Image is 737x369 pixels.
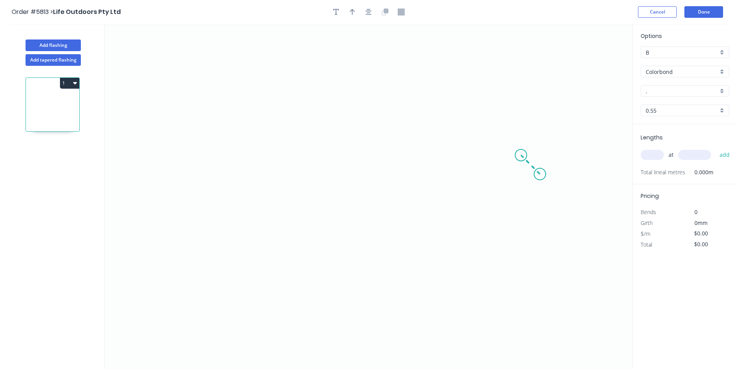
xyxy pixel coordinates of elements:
span: 0mm [694,219,708,227]
span: 0.000m [685,167,713,178]
span: Girth [641,219,653,227]
span: 0 [694,208,698,216]
input: Thickness [646,106,718,115]
span: Lengths [641,134,663,141]
input: Price level [646,48,718,57]
button: Done [684,6,723,18]
span: $/m [641,230,650,237]
span: Pricing [641,192,659,200]
span: at [669,149,674,160]
span: Options [641,32,662,40]
button: Cancel [638,6,677,18]
span: Total [641,241,652,248]
span: Total lineal metres [641,167,685,178]
button: add [716,148,734,161]
button: Add tapered flashing [26,54,81,66]
svg: 0 [104,24,633,369]
span: Bends [641,208,656,216]
span: Life Outdoors Pty Ltd [53,7,121,16]
button: 1 [60,78,79,89]
button: Add flashing [26,39,81,51]
span: Order #5813 > [12,7,53,16]
input: Colour [646,87,718,95]
input: Material [646,68,718,76]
